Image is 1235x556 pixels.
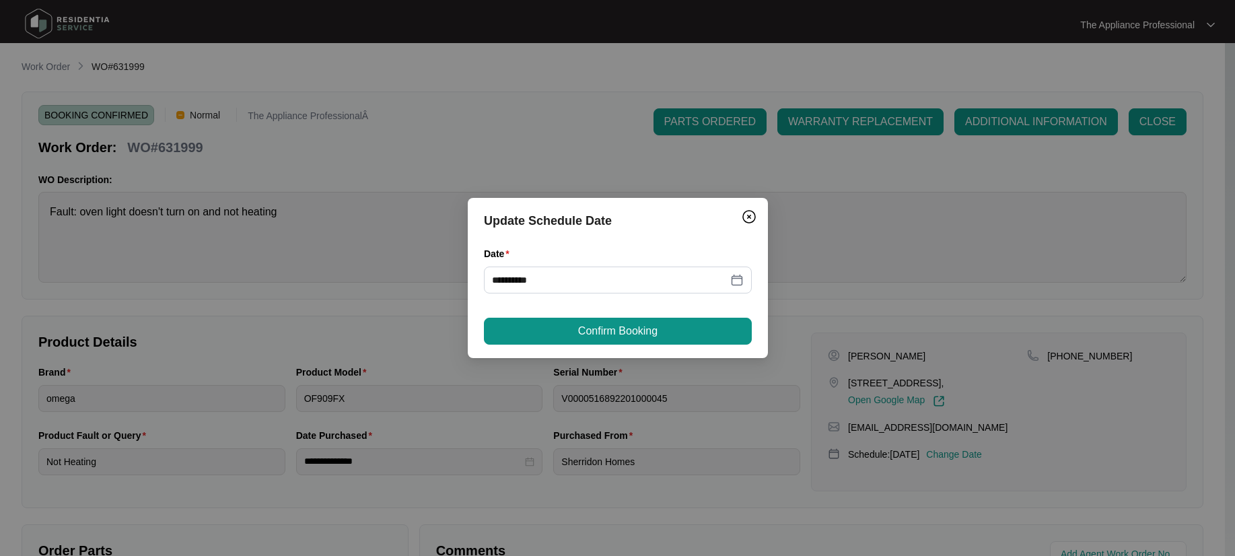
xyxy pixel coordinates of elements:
[484,247,515,260] label: Date
[484,211,752,230] div: Update Schedule Date
[492,273,728,287] input: Date
[484,318,752,345] button: Confirm Booking
[738,206,760,228] button: Close
[741,209,757,225] img: closeCircle
[577,323,657,339] span: Confirm Booking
